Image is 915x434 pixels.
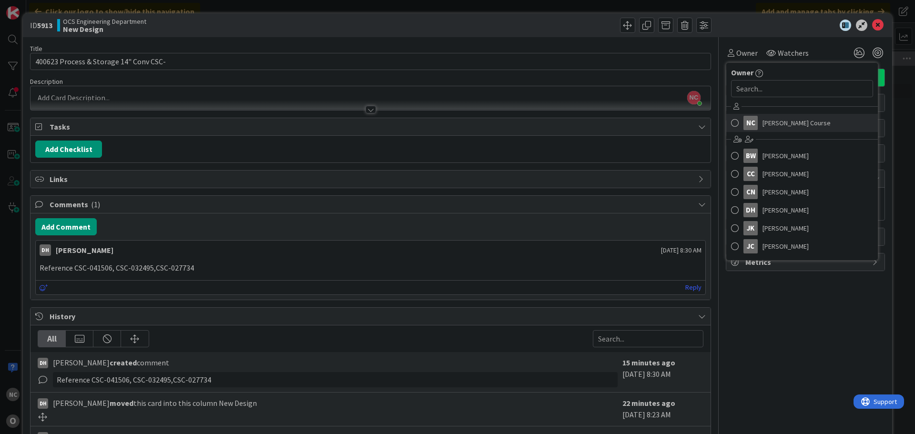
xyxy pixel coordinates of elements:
span: Tasks [50,121,693,132]
span: Comments [50,199,693,210]
b: moved [110,398,133,408]
span: Owner [736,47,758,59]
span: [PERSON_NAME] Course [762,116,831,130]
span: Metrics [745,256,867,268]
span: Description [30,77,63,86]
div: [DATE] 8:30 AM [622,357,703,387]
a: DH[PERSON_NAME] [726,201,878,219]
span: Links [50,173,693,185]
div: CN [743,185,758,199]
span: [PERSON_NAME] [762,167,809,181]
div: DH [38,398,48,409]
a: CN[PERSON_NAME] [726,183,878,201]
span: Owner [731,67,753,78]
span: [DATE] 8:30 AM [661,245,701,255]
b: created [110,358,137,367]
div: CC [743,167,758,181]
b: New Design [63,25,146,33]
span: History [50,311,693,322]
div: [DATE] 8:23 AM [622,397,703,421]
div: BW [743,149,758,163]
div: All [38,331,66,347]
a: JC[PERSON_NAME] [726,237,878,255]
a: JK[PERSON_NAME] [726,219,878,237]
span: OCS Engineering Department [63,18,146,25]
input: type card name here... [30,53,711,70]
button: Add Comment [35,218,97,235]
span: Support [20,1,43,13]
div: JC [743,239,758,253]
a: BW[PERSON_NAME] [726,147,878,165]
span: [PERSON_NAME] [762,239,809,253]
div: DH [38,358,48,368]
span: ( 1 ) [91,200,100,209]
span: [PERSON_NAME] [762,185,809,199]
div: DH [743,203,758,217]
a: LJ[PERSON_NAME] [726,255,878,273]
span: Watchers [778,47,809,59]
span: [PERSON_NAME] comment [53,357,169,368]
a: NC[PERSON_NAME] Course [726,114,878,132]
span: ID [30,20,52,31]
a: Reply [685,282,701,293]
span: [PERSON_NAME] [762,203,809,217]
span: [PERSON_NAME] this card into this column New Design [53,397,257,409]
b: 15 minutes ago [622,358,675,367]
div: DH [40,244,51,256]
div: JK [743,221,758,235]
b: 5913 [37,20,52,30]
span: [PERSON_NAME] [762,149,809,163]
input: Search... [731,80,873,97]
a: CC[PERSON_NAME] [726,165,878,183]
div: NC [743,116,758,130]
span: NC [687,91,701,104]
label: Title [30,44,42,53]
b: 22 minutes ago [622,398,675,408]
div: [PERSON_NAME] [56,244,113,256]
span: [PERSON_NAME] [762,221,809,235]
button: Add Checklist [35,141,102,158]
div: Reference CSC-041506, CSC-032495,CSC-027734 [53,372,618,387]
input: Search... [593,330,703,347]
p: Reference CSC-041506, CSC-032495,CSC-027734 [40,262,701,273]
